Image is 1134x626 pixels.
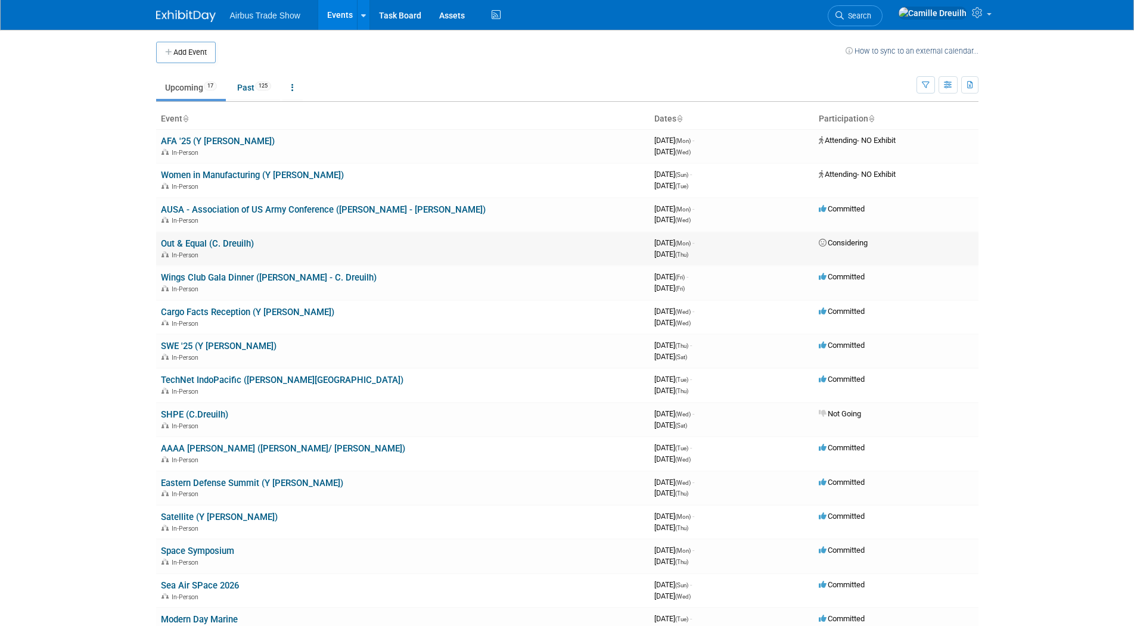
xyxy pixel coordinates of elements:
[161,546,234,556] a: Space Symposium
[161,149,169,155] img: In-Person Event
[675,309,691,315] span: (Wed)
[819,580,865,589] span: Committed
[172,388,202,395] span: In-Person
[692,546,694,555] span: -
[654,147,691,156] span: [DATE]
[161,422,169,428] img: In-Person Event
[161,272,377,283] a: Wings Club Gala Dinner ([PERSON_NAME] - C. Dreuilh)
[654,409,694,418] span: [DATE]
[654,284,685,292] span: [DATE]
[844,11,871,20] span: Search
[654,375,692,384] span: [DATE]
[161,512,278,522] a: Satellite (Y [PERSON_NAME])
[675,479,691,486] span: (Wed)
[182,114,188,123] a: Sort by Event Name
[675,183,688,189] span: (Tue)
[161,183,169,189] img: In-Person Event
[161,614,238,625] a: Modern Day Marine
[675,582,688,588] span: (Sun)
[675,559,688,565] span: (Thu)
[161,490,169,496] img: In-Person Event
[156,10,216,22] img: ExhibitDay
[161,170,344,180] a: Women in Manufacturing (Y [PERSON_NAME])
[675,206,691,213] span: (Mon)
[654,512,694,521] span: [DATE]
[654,272,688,281] span: [DATE]
[228,76,280,99] a: Past125
[161,238,254,249] a: Out & Equal (C. Dreuilh)
[690,170,692,179] span: -
[654,454,691,463] span: [DATE]
[690,614,692,623] span: -
[690,580,692,589] span: -
[161,217,169,223] img: In-Person Event
[868,114,874,123] a: Sort by Participation Type
[172,490,202,498] span: In-Person
[161,593,169,599] img: In-Person Event
[654,421,687,429] span: [DATE]
[654,181,688,190] span: [DATE]
[819,375,865,384] span: Committed
[692,204,694,213] span: -
[161,341,276,351] a: SWE '25 (Y [PERSON_NAME])
[846,46,978,55] a: How to sync to an external calendar...
[172,149,202,157] span: In-Person
[161,580,239,591] a: Sea Air SPace 2026
[161,456,169,462] img: In-Person Event
[692,307,694,316] span: -
[675,456,691,463] span: (Wed)
[172,456,202,464] span: In-Person
[692,136,694,145] span: -
[676,114,682,123] a: Sort by Start Date
[675,217,691,223] span: (Wed)
[654,443,692,452] span: [DATE]
[675,422,687,429] span: (Sat)
[654,614,692,623] span: [DATE]
[675,354,687,360] span: (Sat)
[690,443,692,452] span: -
[172,525,202,532] span: In-Person
[654,318,691,327] span: [DATE]
[675,342,688,349] span: (Thu)
[675,388,688,394] span: (Thu)
[654,580,692,589] span: [DATE]
[814,109,978,129] th: Participation
[819,307,865,316] span: Committed
[686,272,688,281] span: -
[675,274,685,281] span: (Fri)
[654,546,694,555] span: [DATE]
[204,82,217,91] span: 17
[675,547,691,554] span: (Mon)
[675,411,691,418] span: (Wed)
[654,238,694,247] span: [DATE]
[692,478,694,487] span: -
[161,525,169,531] img: In-Person Event
[819,409,861,418] span: Not Going
[819,443,865,452] span: Committed
[819,136,896,145] span: Attending- NO Exhibit
[172,183,202,191] span: In-Person
[819,341,865,350] span: Committed
[819,272,865,281] span: Committed
[156,42,216,63] button: Add Event
[161,375,403,385] a: TechNet IndoPacific ([PERSON_NAME][GEOGRAPHIC_DATA])
[654,386,688,395] span: [DATE]
[675,593,691,600] span: (Wed)
[675,525,688,531] span: (Thu)
[161,251,169,257] img: In-Person Event
[675,172,688,178] span: (Sun)
[156,76,226,99] a: Upcoming17
[690,375,692,384] span: -
[654,215,691,224] span: [DATE]
[650,109,814,129] th: Dates
[161,388,169,394] img: In-Person Event
[692,512,694,521] span: -
[654,488,688,497] span: [DATE]
[161,136,275,147] a: AFA '25 (Y [PERSON_NAME])
[819,546,865,555] span: Committed
[654,204,694,213] span: [DATE]
[161,559,169,565] img: In-Person Event
[172,217,202,225] span: In-Person
[161,307,334,317] a: Cargo Facts Reception (Y [PERSON_NAME])
[654,136,694,145] span: [DATE]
